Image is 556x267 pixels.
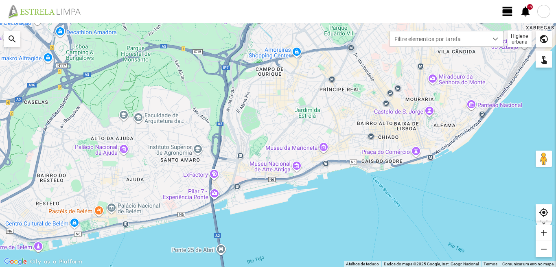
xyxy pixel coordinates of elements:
[4,31,20,47] div: search
[536,225,552,241] div: add
[527,4,533,10] div: +9
[536,151,552,167] button: Arraste o Pegman para o mapa para abrir o Street View
[502,262,554,266] a: Comunicar um erro no mapa
[519,5,532,18] span: notifications
[484,262,497,266] a: Termos (abre num novo separador)
[2,256,29,267] img: Google
[508,31,532,47] div: Higiene urbana
[501,5,514,18] span: view_day
[2,256,29,267] a: Abrir esta área no Google Maps (abre uma nova janela)
[390,31,488,46] span: Filtre elementos por tarefa
[346,261,379,267] button: Atalhos de teclado
[536,31,552,47] div: public
[536,51,552,68] div: touch_app
[536,241,552,257] div: remove
[384,262,479,266] span: Dados do mapa ©2025 Google, Inst. Geogr. Nacional
[536,204,552,221] div: my_location
[6,4,90,19] img: file
[488,31,503,46] div: dropdown trigger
